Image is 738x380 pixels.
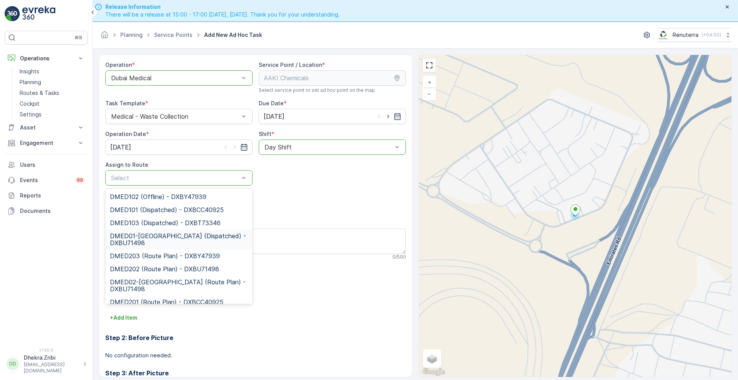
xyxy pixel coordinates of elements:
[105,272,406,284] h2: Task Template Configuration
[20,207,85,215] p: Documents
[5,348,88,352] span: v 1.50.3
[75,35,82,41] p: ⌘B
[20,89,59,97] p: Routes & Tasks
[259,109,406,124] input: dd/mm/yyyy
[105,161,148,168] label: Assign to Route
[24,354,79,362] p: Dhekra.Zribi
[110,232,248,246] span: DMED01-[GEOGRAPHIC_DATA] (Dispatched) - DXBU71498
[5,6,20,22] img: logo
[259,131,271,137] label: Shift
[701,32,721,38] p: ( +04:00 )
[105,61,132,68] label: Operation
[110,279,248,292] span: DMED02-[GEOGRAPHIC_DATA] (Route Plan) - DXBU71498
[17,88,88,98] a: Routes & Tasks
[20,100,40,108] p: Cockpit
[421,367,446,377] img: Google
[7,358,19,370] div: DD
[259,61,322,68] label: Service Point / Location
[17,77,88,88] a: Planning
[5,203,88,219] a: Documents
[20,161,85,169] p: Users
[77,177,83,183] p: 99
[105,333,406,342] h3: Step 2: Before Picture
[24,362,79,374] p: [EMAIL_ADDRESS][DOMAIN_NAME]
[421,367,446,377] a: Open this area in Google Maps (opens a new window)
[110,299,223,305] span: DMED201 (Route Plan) - DXBCC40925
[5,173,88,188] a: Events99
[110,266,219,272] span: DMED202 (Route Plan) - DXBU71498
[658,28,732,42] button: Renuterra(+04:00)
[105,11,340,18] span: There will be a release at 15:00 - 17:00 [DATE], [DATE]. Thank you for your understanding.
[20,139,72,147] p: Engagement
[20,192,85,199] p: Reports
[22,6,55,22] img: logo_light-DOdMpM7g.png
[5,354,88,374] button: DDDhekra.Zribi[EMAIL_ADDRESS][DOMAIN_NAME]
[110,219,221,226] span: DMED103 (Dispatched) - DXBT73346
[110,193,206,200] span: DMED102 (Offline) - DXBY47939
[111,173,239,183] p: Select
[424,88,435,100] a: Zoom Out
[100,33,109,40] a: Homepage
[259,100,284,106] label: Due Date
[105,293,406,302] h3: Step 1: Waste & Bin Type
[105,312,142,324] button: +Add Item
[428,79,431,85] span: +
[105,368,406,378] h3: Step 3: After Picture
[105,3,340,11] span: Release Information
[424,350,440,367] a: Layers
[259,70,406,86] input: AAKI Chemicals
[17,109,88,120] a: Settings
[20,55,72,62] p: Operations
[392,254,406,260] p: 0 / 500
[5,51,88,66] button: Operations
[110,314,137,322] p: + Add Item
[5,188,88,203] a: Reports
[120,32,143,38] a: Planning
[17,66,88,77] a: Insights
[20,176,71,184] p: Events
[110,252,220,259] span: DMED203 (Route Plan) - DXBY47939
[5,157,88,173] a: Users
[673,31,698,39] p: Renuterra
[20,111,42,118] p: Settings
[658,31,670,39] img: Screenshot_2024-07-26_at_13.33.01.png
[20,78,41,86] p: Planning
[5,135,88,151] button: Engagement
[5,120,88,135] button: Asset
[154,32,193,38] a: Service Points
[259,87,376,93] span: Select service point or set ad hoc point on the map.
[105,352,406,359] p: No configuration needed.
[105,100,145,106] label: Task Template
[20,68,39,75] p: Insights
[427,90,431,97] span: −
[424,60,435,71] a: View Fullscreen
[424,76,435,88] a: Zoom In
[20,124,72,131] p: Asset
[110,206,224,213] span: DMED101 (Dispatched) - DXBCC40925
[105,131,146,137] label: Operation Date
[105,139,253,155] input: dd/mm/yyyy
[203,31,264,39] span: Add New Ad Hoc Task
[17,98,88,109] a: Cockpit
